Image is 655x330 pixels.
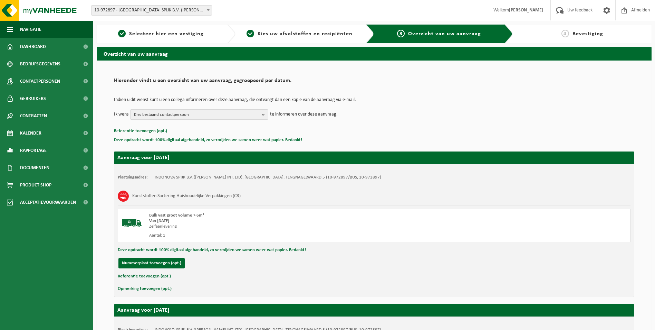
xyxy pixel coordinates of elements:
[20,107,47,125] span: Contracten
[155,175,381,180] td: INDONOVA SPIJK B.V. ([PERSON_NAME] INT. LTD), [GEOGRAPHIC_DATA], TENGNAGELWAARD 5 (10-972897/BUS,...
[118,175,148,180] strong: Plaatsingsadres:
[91,6,212,15] span: 10-972897 - INDONOVA SPIJK B.V. (WELLMAN INT. LTD) - SPIJK
[117,155,169,161] strong: Aanvraag voor [DATE]
[239,30,360,38] a: 2Kies uw afvalstoffen en recipiënten
[408,31,481,37] span: Overzicht van uw aanvraag
[20,159,49,176] span: Documenten
[20,38,46,55] span: Dashboard
[114,136,302,145] button: Deze opdracht wordt 100% digitaal afgehandeld, zo vermijden we samen weer wat papier. Bedankt!
[270,109,338,120] p: te informeren over deze aanvraag.
[20,90,46,107] span: Gebruikers
[149,219,169,223] strong: Van [DATE]
[247,30,254,37] span: 2
[130,109,268,120] button: Kies bestaand contactpersoon
[20,194,76,211] span: Acceptatievoorwaarden
[118,272,171,281] button: Referentie toevoegen (opt.)
[114,127,167,136] button: Referentie toevoegen (opt.)
[20,142,47,159] span: Rapportage
[129,31,204,37] span: Selecteer hier een vestiging
[509,8,543,13] strong: [PERSON_NAME]
[134,110,259,120] span: Kies bestaand contactpersoon
[149,233,402,238] div: Aantal: 1
[572,31,603,37] span: Bevestiging
[20,55,60,73] span: Bedrijfsgegevens
[114,78,634,87] h2: Hieronder vindt u een overzicht van uw aanvraag, gegroepeerd per datum.
[97,47,652,60] h2: Overzicht van uw aanvraag
[114,98,634,102] p: Indien u dit wenst kunt u een collega informeren over deze aanvraag, die ontvangt dan een kopie v...
[114,109,128,120] p: Ik wens
[20,21,41,38] span: Navigatie
[118,284,172,293] button: Opmerking toevoegen (opt.)
[118,258,185,268] button: Nummerplaat toevoegen (opt.)
[258,31,353,37] span: Kies uw afvalstoffen en recipiënten
[20,176,51,194] span: Product Shop
[20,125,41,142] span: Kalender
[91,5,212,16] span: 10-972897 - INDONOVA SPIJK B.V. (WELLMAN INT. LTD) - SPIJK
[117,308,169,313] strong: Aanvraag voor [DATE]
[20,73,60,90] span: Contactpersonen
[100,30,222,38] a: 1Selecteer hier een vestiging
[132,191,241,202] h3: Kunststoffen Sortering Huishoudelijke Verpakkingen (CR)
[122,213,142,233] img: BL-SO-LV.png
[397,30,405,37] span: 3
[149,213,204,218] span: Bulk vast groot volume > 6m³
[149,224,402,229] div: Zelfaanlevering
[561,30,569,37] span: 4
[118,30,126,37] span: 1
[118,246,306,255] button: Deze opdracht wordt 100% digitaal afgehandeld, zo vermijden we samen weer wat papier. Bedankt!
